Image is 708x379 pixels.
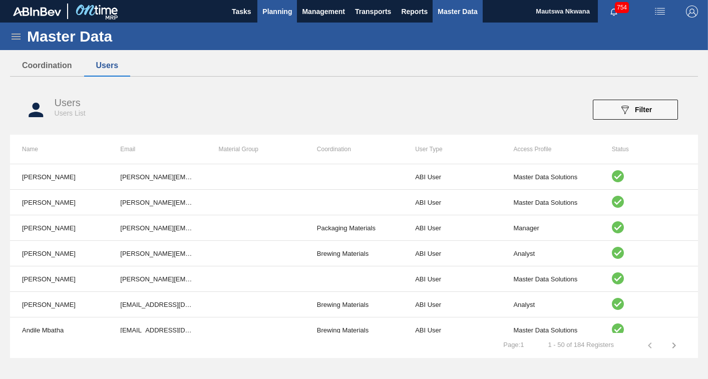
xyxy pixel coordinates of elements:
td: Andile Mbatha [10,317,108,343]
td: 1 - 50 of 184 Registers [536,333,626,349]
td: [PERSON_NAME][EMAIL_ADDRESS][PERSON_NAME][DOMAIN_NAME] [108,266,206,292]
td: Master Data Solutions [501,164,599,190]
span: Tasks [230,6,252,18]
td: Brewing Materials [305,241,403,266]
td: Page : 1 [491,333,536,349]
td: ABI User [403,317,501,343]
div: Active user [612,247,686,260]
td: [PERSON_NAME][EMAIL_ADDRESS][DOMAIN_NAME] [108,190,206,215]
td: Manager [501,215,599,241]
td: Analyst [501,292,599,317]
td: ABI User [403,190,501,215]
button: Users [84,55,130,76]
th: User Type [403,135,501,164]
td: Brewing Materials [305,292,403,317]
td: Packaging Materials [305,215,403,241]
td: [PERSON_NAME] [10,266,108,292]
td: [EMAIL_ADDRESS][DOMAIN_NAME] [108,292,206,317]
div: Active user [612,221,686,235]
td: ABI User [403,215,501,241]
span: Master Data [438,6,477,18]
td: [PERSON_NAME] [10,164,108,190]
button: Notifications [598,5,630,19]
td: Master Data Solutions [501,317,599,343]
td: ABI User [403,241,501,266]
th: Access Profile [501,135,599,164]
td: Master Data Solutions [501,266,599,292]
span: Management [302,6,345,18]
td: [PERSON_NAME][EMAIL_ADDRESS][PERSON_NAME][DOMAIN_NAME] [108,241,206,266]
span: 754 [615,2,629,13]
span: Planning [262,6,292,18]
td: ABI User [403,266,501,292]
span: Transports [355,6,391,18]
div: Filter user [588,100,683,120]
span: Users List [55,109,86,117]
button: Filter [593,100,678,120]
td: Analyst [501,241,599,266]
td: [PERSON_NAME] [10,190,108,215]
th: Coordination [305,135,403,164]
td: [PERSON_NAME] [10,215,108,241]
img: Logout [686,6,698,18]
th: Material Group [207,135,305,164]
td: [PERSON_NAME][EMAIL_ADDRESS][PERSON_NAME][DOMAIN_NAME] [108,164,206,190]
th: Email [108,135,206,164]
td: ABI User [403,164,501,190]
td: [PERSON_NAME] [10,241,108,266]
td: Master Data Solutions [501,190,599,215]
span: Users [55,97,81,108]
th: Name [10,135,108,164]
td: [PERSON_NAME][EMAIL_ADDRESS][DOMAIN_NAME] [108,215,206,241]
div: Active user [612,196,686,209]
h1: Master Data [27,31,205,42]
td: Brewing Materials [305,317,403,343]
td: ABI User [403,292,501,317]
div: Active user [612,272,686,286]
span: Reports [401,6,428,18]
div: Active user [612,323,686,337]
img: TNhmsLtSVTkK8tSr43FrP2fwEKptu5GPRR3wAAAABJRU5ErkJggg== [13,7,61,16]
img: userActions [654,6,666,18]
div: Active user [612,170,686,184]
td: [PERSON_NAME] [10,292,108,317]
span: Filter [635,106,652,114]
th: Status [600,135,698,164]
button: Coordination [10,55,84,76]
div: Active user [612,298,686,311]
td: [EMAIL_ADDRESS][DOMAIN_NAME] [108,317,206,343]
